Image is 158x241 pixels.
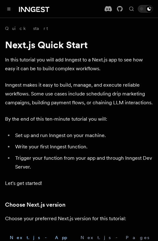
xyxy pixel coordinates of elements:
[5,179,153,188] p: Let's get started!
[5,115,153,123] p: By the end of this ten-minute tutorial you will:
[5,25,48,32] a: Quick start
[5,55,153,73] p: In this tutorial you will add Inngest to a Next.js app to see how easy it can be to build complex...
[5,81,153,107] p: Inngest makes it easy to build, manage, and execute reliable workflows. Some use cases include sc...
[13,154,153,171] li: Trigger your function from your app and through Inngest Dev Server.
[138,5,153,13] button: Toggle dark mode
[5,214,153,223] p: Choose your preferred Next.js version for this tutorial:
[128,5,135,13] button: Find something...
[5,5,13,13] button: Toggle navigation
[13,131,153,140] li: Set up and run Inngest on your machine.
[5,39,153,50] h1: Next.js Quick Start
[13,142,153,151] li: Write your first Inngest function.
[5,200,65,209] a: Choose Next.js version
